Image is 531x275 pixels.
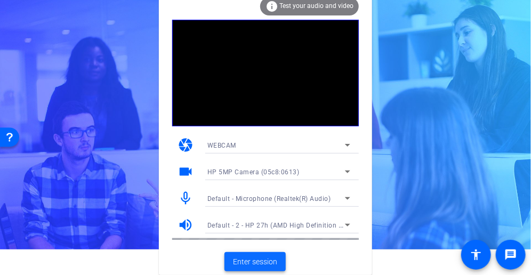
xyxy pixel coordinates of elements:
span: HP 5MP Camera (05c8:0613) [207,168,300,176]
mat-icon: volume_up [178,217,194,233]
mat-icon: videocam [178,164,194,180]
mat-icon: mic_none [178,190,194,206]
span: Default - Microphone (Realtek(R) Audio) [207,195,331,203]
mat-icon: accessibility [470,248,482,261]
mat-icon: camera [178,137,194,153]
span: Default - 2 - HP 27h (AMD High Definition Audio Device) [207,221,382,229]
button: Enter session [224,252,286,271]
span: WEBCAM [207,142,236,149]
mat-icon: message [504,248,517,261]
span: Test your audio and video [279,2,353,10]
span: Enter session [233,256,277,268]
